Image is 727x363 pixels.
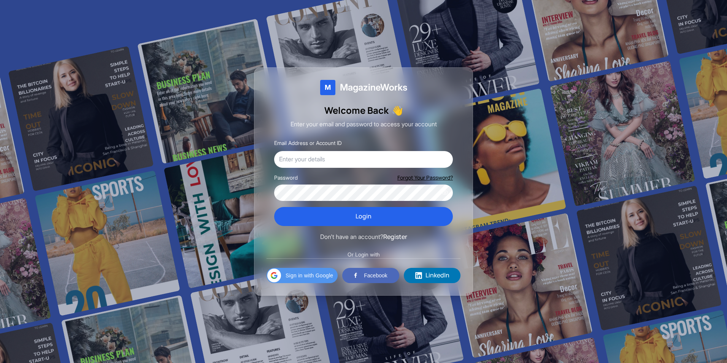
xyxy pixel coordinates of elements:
[441,189,448,196] button: Show password
[274,174,298,181] label: Password
[267,104,460,116] h1: Welcome Back
[397,174,453,181] button: Forgot Your Password?
[383,232,407,242] button: Register
[274,151,453,168] input: Enter your details
[274,207,453,226] button: Login
[392,104,403,116] span: Waving hand
[404,268,460,283] button: LinkedIn
[286,271,333,280] span: Sign in with Google
[320,233,383,240] span: Don't have an account?
[267,268,338,283] div: Sign in with Google
[340,81,407,94] span: MagazineWorks
[325,82,331,93] span: M
[425,271,449,280] span: LinkedIn
[267,119,460,129] p: Enter your email and password to access your account
[343,251,384,258] span: Or Login with
[342,268,399,283] button: Facebook
[274,140,342,146] label: Email Address or Account ID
